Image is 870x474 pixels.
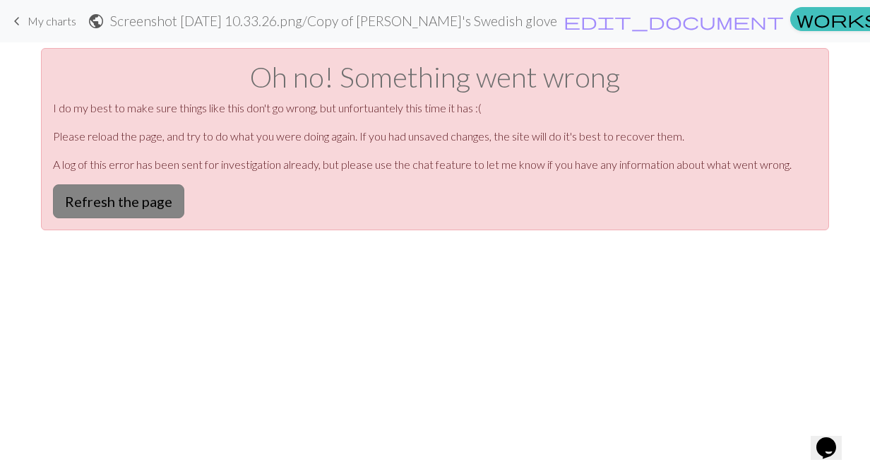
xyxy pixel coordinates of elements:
[88,11,105,31] span: public
[8,9,76,33] a: My charts
[811,417,856,460] iframe: chat widget
[28,14,76,28] span: My charts
[564,11,784,31] span: edit_document
[110,13,557,29] h2: Screenshot [DATE] 10.33.26.png / Copy of [PERSON_NAME]'s Swedish glove
[53,100,817,117] p: I do my best to make sure things like this don't go wrong, but unfortuantely this time it has :(
[53,184,184,218] button: Refresh the page
[53,156,817,173] p: A log of this error has been sent for investigation already, but please use the chat feature to l...
[8,11,25,31] span: keyboard_arrow_left
[53,128,817,145] p: Please reload the page, and try to do what you were doing again. If you had unsaved changes, the ...
[53,60,817,94] h1: Oh no! Something went wrong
